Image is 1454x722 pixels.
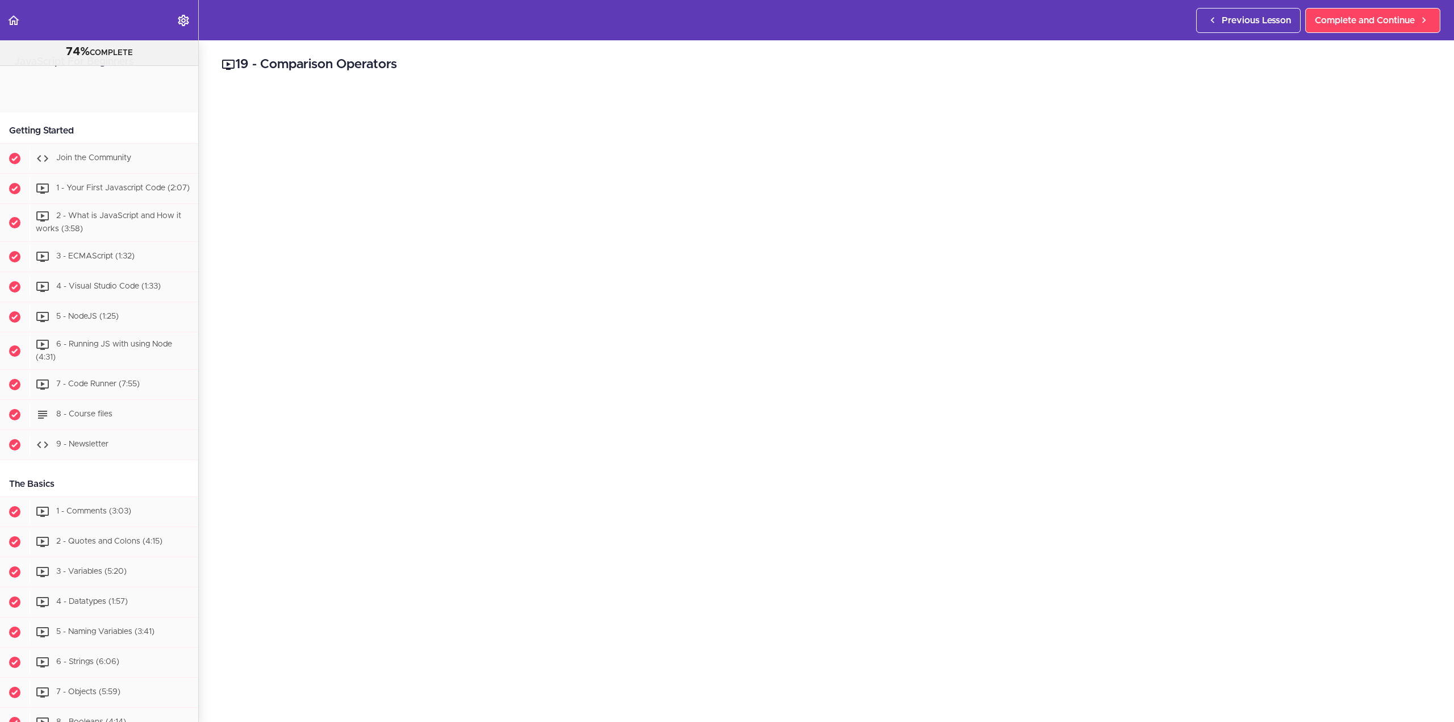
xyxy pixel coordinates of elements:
svg: Back to course curriculum [7,14,20,27]
span: 6 - Running JS with using Node (4:31) [36,340,172,361]
span: 2 - What is JavaScript and How it works (3:58) [36,212,181,233]
div: COMPLETE [14,45,184,60]
span: 9 - Newsletter [56,441,108,449]
span: Previous Lesson [1222,14,1291,27]
span: 7 - Code Runner (7:55) [56,381,140,389]
h2: 19 - Comparison Operators [222,55,1431,74]
span: 4 - Visual Studio Code (1:33) [56,282,161,290]
svg: Settings Menu [177,14,190,27]
span: 7 - Objects (5:59) [56,688,120,696]
span: 1 - Comments (3:03) [56,508,131,516]
span: Join the Community [56,154,131,162]
span: 3 - ECMAScript (1:32) [56,252,135,260]
a: Complete and Continue [1305,8,1440,33]
span: 3 - Variables (5:20) [56,568,127,576]
span: 5 - Naming Variables (3:41) [56,628,154,636]
span: 4 - Datatypes (1:57) [56,598,128,606]
a: Previous Lesson [1196,8,1301,33]
span: 8 - Course files [56,411,112,419]
span: 2 - Quotes and Colons (4:15) [56,538,162,546]
span: 1 - Your First Javascript Code (2:07) [56,184,190,192]
span: 5 - NodeJS (1:25) [56,312,119,320]
span: Complete and Continue [1315,14,1415,27]
span: 74% [66,46,90,57]
span: 6 - Strings (6:06) [56,658,119,666]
